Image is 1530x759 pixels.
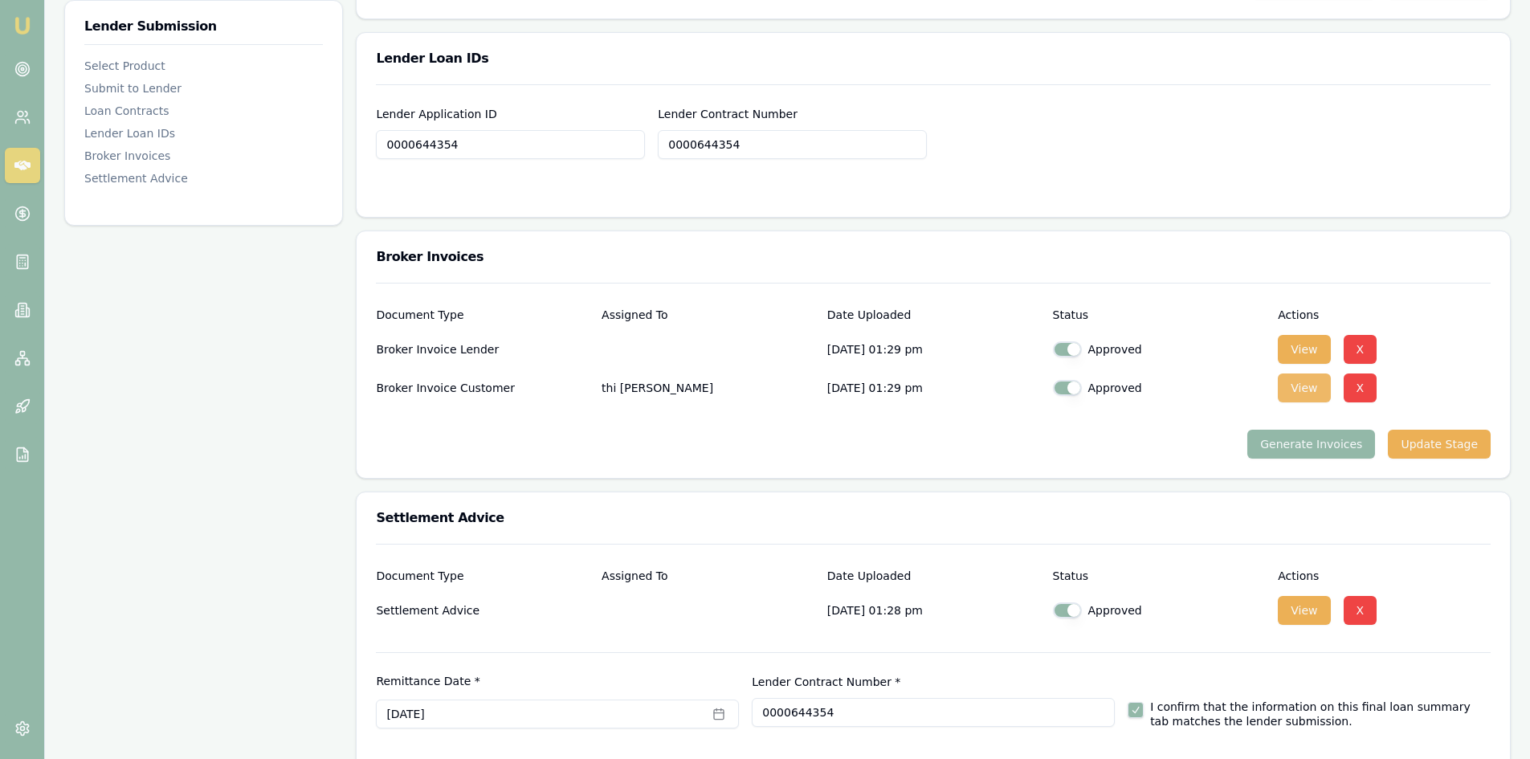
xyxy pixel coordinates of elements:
[1053,380,1266,396] div: Approved
[827,309,1040,320] div: Date Uploaded
[1278,373,1330,402] button: View
[1278,335,1330,364] button: View
[1053,309,1266,320] div: Status
[827,372,1040,404] p: [DATE] 01:29 pm
[827,570,1040,581] div: Date Uploaded
[376,675,739,687] label: Remittance Date *
[752,675,900,688] label: Lender Contract Number *
[376,108,496,120] label: Lender Application ID
[376,52,1491,65] h3: Lender Loan IDs
[1344,335,1377,364] button: X
[1053,570,1266,581] div: Status
[84,170,323,186] div: Settlement Advice
[1278,596,1330,625] button: View
[1278,570,1491,581] div: Actions
[1344,373,1377,402] button: X
[376,333,589,365] div: Broker Invoice Lender
[602,372,814,404] p: thi [PERSON_NAME]
[1247,430,1375,459] button: Generate Invoices
[84,80,323,96] div: Submit to Lender
[827,333,1040,365] p: [DATE] 01:29 pm
[376,372,589,404] div: Broker Invoice Customer
[658,108,798,120] label: Lender Contract Number
[1150,700,1491,728] label: I confirm that the information on this final loan summary tab matches the lender submission.
[827,594,1040,626] p: [DATE] 01:28 pm
[1344,596,1377,625] button: X
[376,512,1491,524] h3: Settlement Advice
[13,16,32,35] img: emu-icon-u.png
[1053,602,1266,618] div: Approved
[84,148,323,164] div: Broker Invoices
[376,594,589,626] div: Settlement Advice
[84,125,323,141] div: Lender Loan IDs
[84,58,323,74] div: Select Product
[84,103,323,119] div: Loan Contracts
[376,700,739,728] button: [DATE]
[84,20,323,33] h3: Lender Submission
[376,570,589,581] div: Document Type
[602,309,814,320] div: Assigned To
[1278,309,1491,320] div: Actions
[1053,341,1266,357] div: Approved
[1388,430,1491,459] button: Update Stage
[376,309,589,320] div: Document Type
[602,570,814,581] div: Assigned To
[376,251,1491,263] h3: Broker Invoices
